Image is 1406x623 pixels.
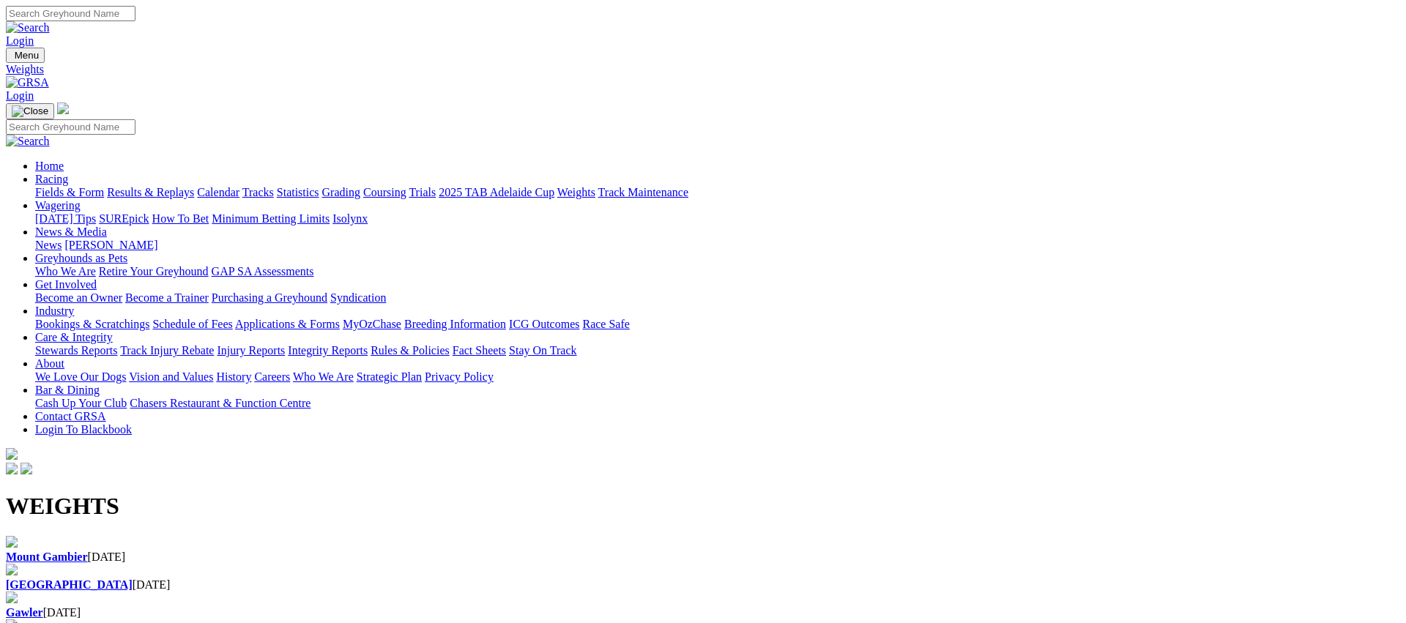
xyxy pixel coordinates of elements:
[212,265,314,277] a: GAP SA Assessments
[6,6,135,21] input: Search
[35,318,149,330] a: Bookings & Scratchings
[6,592,18,603] img: file-red.svg
[6,63,1400,76] a: Weights
[425,370,494,383] a: Privacy Policy
[409,186,436,198] a: Trials
[6,48,45,63] button: Toggle navigation
[35,397,127,409] a: Cash Up Your Club
[357,370,422,383] a: Strategic Plan
[35,331,113,343] a: Care & Integrity
[21,463,32,474] img: twitter.svg
[363,186,406,198] a: Coursing
[439,186,554,198] a: 2025 TAB Adelaide Cup
[152,212,209,225] a: How To Bet
[371,344,450,357] a: Rules & Policies
[35,291,1400,305] div: Get Involved
[35,252,127,264] a: Greyhounds as Pets
[35,423,132,436] a: Login To Blackbook
[64,239,157,251] a: [PERSON_NAME]
[254,370,290,383] a: Careers
[6,463,18,474] img: facebook.svg
[6,606,1400,619] div: [DATE]
[35,212,96,225] a: [DATE] Tips
[6,21,50,34] img: Search
[15,50,39,61] span: Menu
[582,318,629,330] a: Race Safe
[216,370,251,383] a: History
[99,212,149,225] a: SUREpick
[35,173,68,185] a: Racing
[130,397,310,409] a: Chasers Restaurant & Function Centre
[509,344,576,357] a: Stay On Track
[343,318,401,330] a: MyOzChase
[6,551,88,563] a: Mount Gambier
[12,105,48,117] img: Close
[35,344,1400,357] div: Care & Integrity
[35,225,107,238] a: News & Media
[322,186,360,198] a: Grading
[152,318,232,330] a: Schedule of Fees
[129,370,213,383] a: Vision and Values
[242,186,274,198] a: Tracks
[35,291,122,304] a: Become an Owner
[6,448,18,460] img: logo-grsa-white.png
[288,344,368,357] a: Integrity Reports
[6,536,18,548] img: file-red.svg
[235,318,340,330] a: Applications & Forms
[35,305,74,317] a: Industry
[6,76,49,89] img: GRSA
[6,493,1400,520] h1: WEIGHTS
[293,370,354,383] a: Who We Are
[35,370,1400,384] div: About
[35,239,1400,252] div: News & Media
[217,344,285,357] a: Injury Reports
[197,186,239,198] a: Calendar
[6,578,133,591] a: [GEOGRAPHIC_DATA]
[6,135,50,148] img: Search
[598,186,688,198] a: Track Maintenance
[453,344,506,357] a: Fact Sheets
[99,265,209,277] a: Retire Your Greyhound
[330,291,386,304] a: Syndication
[35,265,96,277] a: Who We Are
[35,370,126,383] a: We Love Our Dogs
[557,186,595,198] a: Weights
[332,212,368,225] a: Isolynx
[35,397,1400,410] div: Bar & Dining
[35,212,1400,225] div: Wagering
[35,186,104,198] a: Fields & Form
[277,186,319,198] a: Statistics
[35,278,97,291] a: Get Involved
[6,606,43,619] a: Gawler
[35,265,1400,278] div: Greyhounds as Pets
[35,160,64,172] a: Home
[6,564,18,575] img: file-red.svg
[35,318,1400,331] div: Industry
[509,318,579,330] a: ICG Outcomes
[6,578,1400,592] div: [DATE]
[57,102,69,114] img: logo-grsa-white.png
[35,186,1400,199] div: Racing
[35,239,62,251] a: News
[212,291,327,304] a: Purchasing a Greyhound
[35,344,117,357] a: Stewards Reports
[6,34,34,47] a: Login
[404,318,506,330] a: Breeding Information
[125,291,209,304] a: Become a Trainer
[107,186,194,198] a: Results & Replays
[6,119,135,135] input: Search
[35,357,64,370] a: About
[120,344,214,357] a: Track Injury Rebate
[6,103,54,119] button: Toggle navigation
[6,89,34,102] a: Login
[35,384,100,396] a: Bar & Dining
[35,199,81,212] a: Wagering
[6,551,1400,564] div: [DATE]
[212,212,330,225] a: Minimum Betting Limits
[35,410,105,422] a: Contact GRSA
